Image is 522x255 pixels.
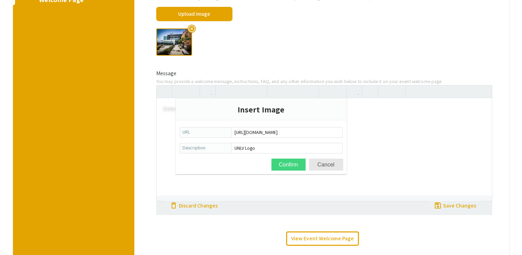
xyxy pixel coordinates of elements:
[183,127,229,137] span: URL
[158,85,170,97] button: View HTML
[151,78,498,85] div: You may provide a welcome message, instructions, FAQ, and any other information you wish below to...
[188,25,196,33] span: highlight_off
[170,201,178,210] span: delete
[156,28,192,56] img: nevada-nursing-summit_eventSplashImage_oUckW7.jpg
[429,197,482,214] button: savesaveSave Changes
[179,202,218,210] div: Discard Changes
[443,202,476,210] div: Save Changes
[5,224,29,250] iframe: Chat
[164,197,223,214] button: deletedeleteDiscard Changes
[183,143,229,152] span: Description
[176,98,347,120] span: Insert Image
[151,69,498,78] div: Message
[309,159,343,171] button: Cancel
[156,7,232,21] button: Upload image
[286,231,359,246] a: View Event Welcome Page
[271,159,306,171] button: Confirm
[434,201,442,210] span: save
[239,7,255,23] span: done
